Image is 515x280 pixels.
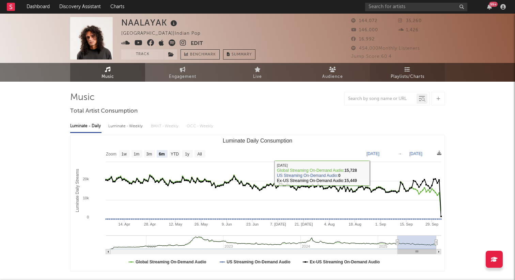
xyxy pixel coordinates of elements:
input: Search by song name or URL [345,96,417,102]
text: 9. Jun [222,222,232,226]
text: 3m [146,152,152,157]
a: Audience [295,63,370,82]
span: 35,260 [398,19,422,23]
div: Luminate - Weekly [108,120,144,132]
span: 146,000 [351,28,378,32]
text: Global Streaming On-Demand Audio [136,260,206,264]
span: Live [253,73,262,81]
span: Audience [322,73,343,81]
a: Live [220,63,295,82]
text: 23. Jun [246,222,259,226]
text: 1w [122,152,127,157]
text: 14. Apr [118,222,130,226]
text: YTD [171,152,179,157]
span: Summary [232,53,252,56]
a: Playlists/Charts [370,63,445,82]
text: 18. Aug [349,222,361,226]
text: 21. [DATE] [295,222,313,226]
text: 6m [159,152,165,157]
span: 1,426 [398,28,419,32]
text: 10k [83,196,89,200]
div: [GEOGRAPHIC_DATA] | Indian Pop [121,30,208,38]
span: Engagement [169,73,196,81]
text: 15. Sep [400,222,413,226]
a: Music [70,63,145,82]
text: All [197,152,202,157]
text: [DATE] [409,151,422,156]
button: 99+ [487,4,492,10]
text: US Streaming On-Demand Audio [227,260,291,264]
button: Track [121,49,164,60]
span: Music [102,73,114,81]
text: Luminate Daily Streams [75,169,80,212]
text: 1m [134,152,140,157]
text: 1. Sep [375,222,386,226]
text: 0 [87,215,89,219]
svg: Luminate Daily Consumption [71,135,444,271]
text: Zoom [106,152,116,157]
div: Luminate - Daily [70,120,102,132]
span: 454,000 Monthly Listeners [351,46,420,51]
span: 16,992 [351,37,375,42]
a: Benchmark [181,49,220,60]
button: Summary [223,49,255,60]
text: 4. Aug [324,222,334,226]
span: Jump Score: 60.4 [351,54,392,59]
text: 26. May [194,222,208,226]
text: [DATE] [366,151,379,156]
input: Search for artists [365,3,467,11]
text: 1y [185,152,189,157]
text: 20k [83,177,89,181]
span: Playlists/Charts [391,73,424,81]
text: Ex-US Streaming On-Demand Audio [310,260,380,264]
text: 12. May [169,222,183,226]
div: 99 + [489,2,498,7]
a: Engagement [145,63,220,82]
text: Luminate Daily Consumption [223,138,293,144]
text: 7. [DATE] [270,222,286,226]
text: 28. Apr [144,222,156,226]
text: 29. Sep [425,222,438,226]
span: Benchmark [190,51,216,59]
text: → [398,151,402,156]
button: Edit [191,39,203,48]
span: 144,072 [351,19,377,23]
span: Total Artist Consumption [70,107,138,115]
div: NAALAYAK [121,17,179,28]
